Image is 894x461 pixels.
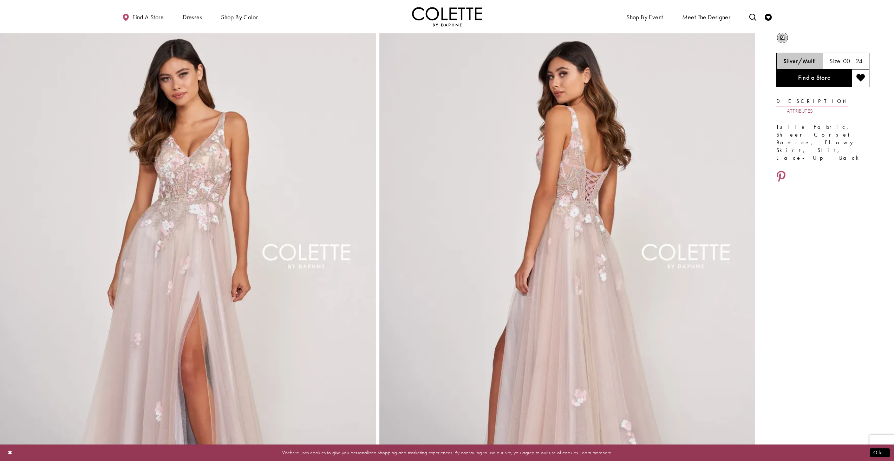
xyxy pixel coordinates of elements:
span: Shop By Event [626,14,663,21]
span: Meet the designer [682,14,731,21]
span: Size: [829,57,842,65]
div: Tulle Fabric, Sheer Corset Bodice, Flowy Skirt, Slit, Lace-Up Back [776,123,869,162]
a: Visit Home Page [412,7,482,26]
p: Website uses cookies to give you personalized shopping and marketing experiences. By continuing t... [51,448,843,457]
div: Silver/Multi [776,32,789,44]
h5: Chosen color [783,58,816,65]
a: Description [776,96,848,106]
div: Product color controls state depends on size chosen [776,31,869,44]
a: Share using Pinterest - Opens in new tab [776,171,786,184]
h5: 00 - 24 [843,58,863,65]
span: Shop By Event [625,7,665,26]
button: Close Dialog [4,447,16,459]
a: Check Wishlist [763,7,774,26]
a: Meet the designer [680,7,732,26]
a: Toggle search [748,7,758,26]
a: here [602,449,611,456]
span: Shop by color [219,7,260,26]
span: Shop by color [221,14,258,21]
a: Attributes [787,106,813,116]
span: Find a store [132,14,164,21]
span: Dresses [183,14,202,21]
button: Add to wishlist [852,70,869,87]
a: Find a store [120,7,165,26]
button: Submit Dialog [870,448,890,457]
a: Find a Store [776,70,852,87]
span: Dresses [181,7,204,26]
img: Colette by Daphne [412,7,482,26]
